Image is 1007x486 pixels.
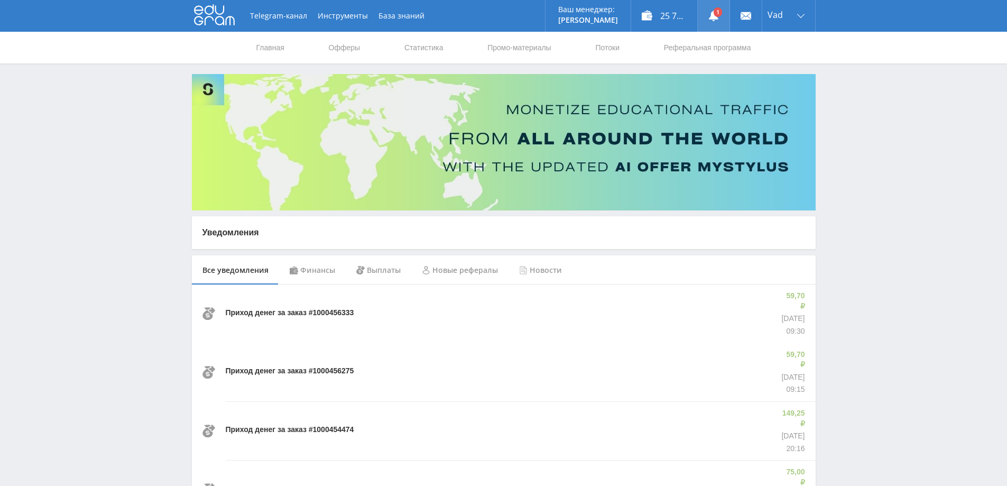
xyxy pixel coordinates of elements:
[781,350,805,370] p: 59,70 ₽
[781,291,805,311] p: 59,70 ₽
[403,32,445,63] a: Статистика
[779,431,805,442] p: [DATE]
[558,16,618,24] p: [PERSON_NAME]
[226,425,354,435] p: Приход денег за заказ #1000454474
[781,314,805,324] p: [DATE]
[558,5,618,14] p: Ваш менеджер:
[781,372,805,383] p: [DATE]
[192,255,279,285] div: Все уведомления
[781,384,805,395] p: 09:15
[486,32,552,63] a: Промо-материалы
[779,408,805,429] p: 149,25 ₽
[226,308,354,318] p: Приход денег за заказ #1000456333
[411,255,509,285] div: Новые рефералы
[779,444,805,454] p: 20:16
[509,255,572,285] div: Новости
[781,326,805,337] p: 09:30
[663,32,752,63] a: Реферальная программа
[226,366,354,377] p: Приход денег за заказ #1000456275
[328,32,362,63] a: Офферы
[346,255,411,285] div: Выплаты
[192,74,816,210] img: Banner
[594,32,621,63] a: Потоки
[255,32,285,63] a: Главная
[768,11,783,19] span: Vad
[279,255,346,285] div: Финансы
[202,227,805,239] p: Уведомления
